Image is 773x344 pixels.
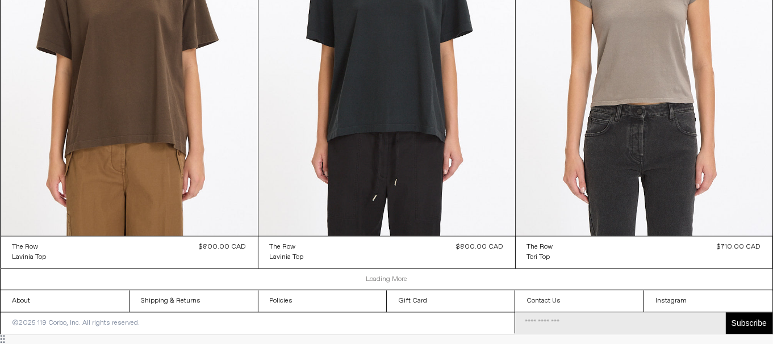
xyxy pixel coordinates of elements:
[12,252,47,262] a: Lavinia Top
[270,252,304,262] a: Lavinia Top
[270,253,304,262] div: Lavinia Top
[12,242,39,252] div: The Row
[527,242,553,252] a: The Row
[644,290,772,312] a: Instagram
[527,252,553,262] a: Tori Top
[717,242,761,252] div: $710.00 CAD
[515,290,644,312] a: Contact Us
[12,253,47,262] div: Lavinia Top
[270,242,304,252] a: the row
[12,242,47,252] a: The Row
[1,290,129,312] a: About
[270,242,296,252] div: the row
[258,290,387,312] a: Policies
[366,275,407,284] a: Loading More
[387,290,515,312] a: Gift Card
[129,290,258,312] a: Shipping & Returns
[515,312,726,334] input: Email Address
[527,253,550,262] div: Tori Top
[1,312,151,334] p: ©2025 119 Corbo, Inc. All rights reserved.
[726,312,772,334] button: Subscribe
[457,242,504,252] div: $800.00 CAD
[199,242,246,252] div: $800.00 CAD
